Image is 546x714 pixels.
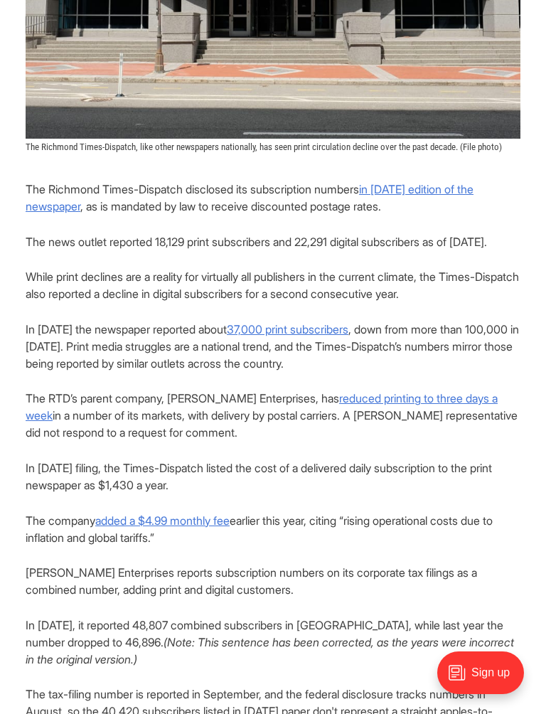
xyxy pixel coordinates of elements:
[227,322,348,336] a: 37,000 print subscribers
[95,513,230,528] a: added a $4.99 monthly fee
[26,635,514,666] em: (Note: This sentence has been corrected, as the years were incorrect in the original version.)
[26,321,520,372] p: In [DATE] the newspaper reported about , down from more than 100,000 in [DATE]. Print media strug...
[26,390,520,441] p: The RTD’s parent company, [PERSON_NAME] Enterprises, has in a number of its markets, with deliver...
[26,564,520,598] p: [PERSON_NAME] Enterprises reports subscription numbers on its corporate tax filings as a combined...
[425,644,546,714] iframe: portal-trigger
[26,181,520,215] p: The Richmond Times-Dispatch disclosed its subscription numbers , as is mandated by law to receive...
[26,459,520,494] p: In [DATE] filing, the Times-Dispatch listed the cost of a delivered daily subscription to the pri...
[26,617,520,668] p: In [DATE], it reported 48,807 combined subscribers in [GEOGRAPHIC_DATA], while last year the numb...
[26,268,520,302] p: While print declines are a reality for virtually all publishers in the current climate, the Times...
[26,142,502,152] span: The Richmond Times-Dispatch, like other newspapers nationally, has seen print circulation decline...
[26,512,520,546] p: The company earlier this year, citing “rising operational costs due to inflation and global tarif...
[26,233,520,250] p: The news outlet reported 18,129 print subscribers and 22,291 digital subscribers as of [DATE].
